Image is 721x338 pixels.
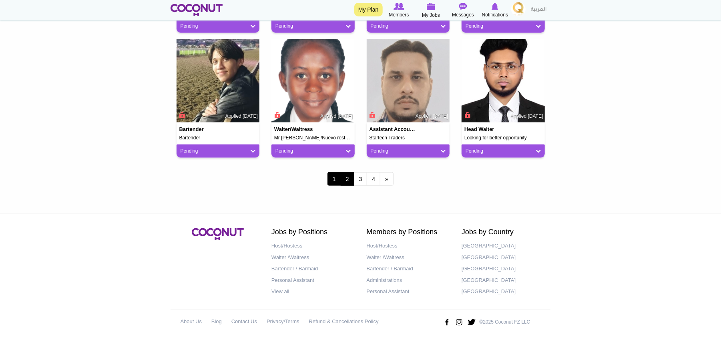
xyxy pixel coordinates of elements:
a: Contact Us [231,316,257,328]
img: Instagram [455,316,464,329]
a: Bartender / Barmaid [367,263,450,275]
a: [GEOGRAPHIC_DATA] [462,275,545,286]
img: Nokuzola Sebele's picture [271,39,355,123]
img: Ganesh ramu's picture [462,39,545,123]
a: Pending [275,148,351,155]
a: Waiter /Waitress [271,252,355,264]
a: Host/Hostess [367,240,450,252]
h2: Jobs by Country [462,228,545,236]
a: Personal Assistant [367,286,450,298]
span: Messages [452,11,474,19]
img: Twitter [467,316,476,329]
h2: Jobs by Positions [271,228,355,236]
a: Refund & Cancellations Policy [309,316,379,328]
a: [GEOGRAPHIC_DATA] [462,252,545,264]
span: Notifications [482,11,508,19]
a: My Jobs My Jobs [415,2,447,19]
span: Connect to Unlock the Profile [178,111,185,119]
a: next › [380,172,394,186]
span: Connect to Unlock the Profile [368,111,376,119]
a: 3 [354,172,368,186]
h4: assistant accountant [370,127,416,132]
a: Bartender / Barmaid [271,263,355,275]
a: [GEOGRAPHIC_DATA] [462,286,545,298]
img: Browse Members [394,3,404,10]
a: Notifications Notifications [479,2,511,19]
a: Pending [181,148,256,155]
a: View all [271,286,355,298]
p: ©2025 Coconut FZ LLC [480,319,530,326]
a: Privacy/Terms [267,316,299,328]
h5: Startech Traders [370,135,447,141]
a: 2 [341,172,354,186]
a: About Us [181,316,202,328]
a: Waiter /Waitress [367,252,450,264]
a: Pending [466,23,541,30]
a: العربية [527,2,551,18]
img: Notifications [492,3,498,10]
a: Blog [211,316,222,328]
a: Pending [371,23,446,30]
h4: Waiter/Waitress [274,127,321,132]
span: My Jobs [422,11,440,19]
h5: Mr [PERSON_NAME]/Nuevo restaurant - [GEOGRAPHIC_DATA] [274,135,352,141]
a: [GEOGRAPHIC_DATA] [462,263,545,275]
img: Facebook [442,316,451,329]
img: Coconut [192,228,244,240]
a: My Plan [354,3,383,16]
span: Members [389,11,409,19]
a: Browse Members Members [383,2,415,19]
img: Faizan Anwar's picture [367,39,450,123]
a: Pending [466,148,541,155]
span: Connect to Unlock the Profile [273,111,280,119]
a: Messages Messages [447,2,479,19]
h4: Head Waiter [464,127,511,132]
img: Jethro Strydom's picture [177,39,260,123]
img: Messages [459,3,467,10]
a: Pending [181,23,256,30]
span: 1 [327,172,341,186]
a: Pending [371,148,446,155]
span: Connect to Unlock the Profile [463,111,470,119]
a: Pending [275,23,351,30]
h4: Bartender [179,127,226,132]
h2: Members by Positions [367,228,450,236]
a: Host/Hostess [271,240,355,252]
img: My Jobs [427,3,436,10]
h5: Looking for better opportunity [464,135,542,141]
h5: Bartender [179,135,257,141]
a: 4 [367,172,380,186]
a: Personal Assistant [271,275,355,286]
a: [GEOGRAPHIC_DATA] [462,240,545,252]
a: Administrations [367,275,450,286]
img: Home [171,4,223,16]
